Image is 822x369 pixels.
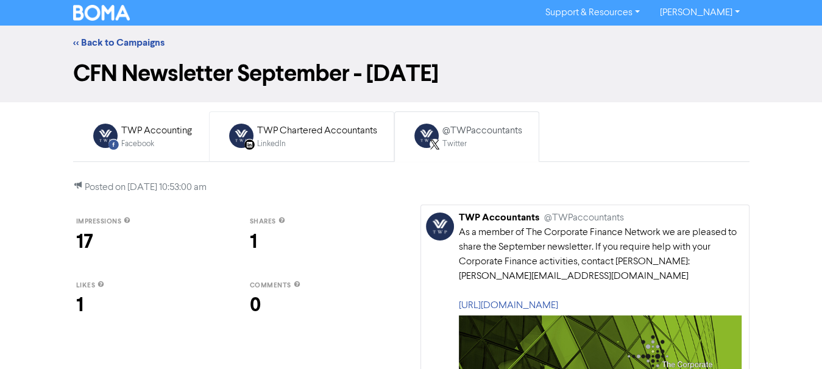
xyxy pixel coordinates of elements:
div: 1 [250,227,399,256]
span: comments [250,281,291,290]
div: As a member of The Corporate Finance Network we are pleased to share the September newsletter. If... [459,225,744,313]
img: FACEBOOK_POST [93,124,118,148]
div: TWP Accounting [121,124,192,138]
div: Twitter [442,138,522,150]
div: TWP Chartered Accountants [257,124,377,138]
img: BOMA Logo [73,5,130,21]
div: 1 [76,290,225,320]
a: Support & Resources [536,3,650,23]
span: @TWPaccountants [544,213,624,223]
span: likes [76,281,96,290]
a: [PERSON_NAME] [650,3,749,23]
img: TWITTER [414,124,439,148]
img: twitter avatar [426,213,454,241]
div: Facebook [121,138,192,150]
a: [URL][DOMAIN_NAME] [459,301,558,311]
div: 0 [250,290,399,320]
div: 17 [76,227,225,256]
span: shares [250,217,276,226]
img: LINKEDIN [229,124,253,148]
p: Posted on [DATE] 10:53:00 am [73,180,749,195]
div: @TWPaccountants [442,124,522,138]
div: LinkedIn [257,138,377,150]
span: impressions [76,217,122,226]
h1: CFN Newsletter September - [DATE] [73,60,749,88]
a: << Back to Campaigns [73,37,165,49]
span: TWP Accountants [459,211,539,223]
